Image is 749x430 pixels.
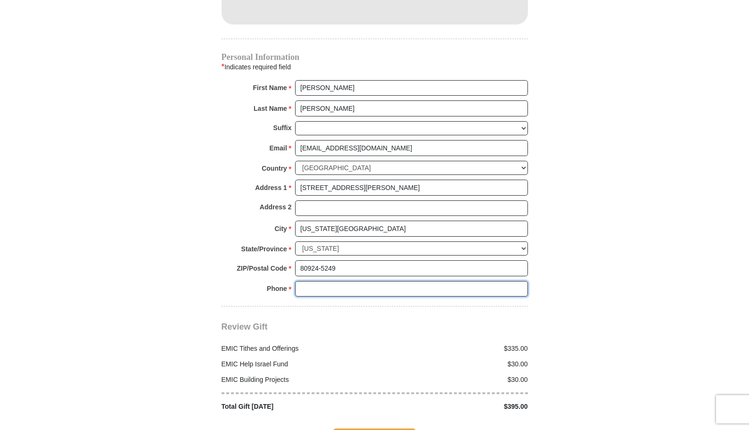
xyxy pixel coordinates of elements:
[254,102,287,115] strong: Last Name
[255,181,287,194] strong: Address 1
[237,262,287,275] strong: ZIP/Postal Code
[375,359,533,369] div: $30.00
[222,61,528,73] div: Indicates required field
[375,344,533,354] div: $335.00
[375,402,533,412] div: $395.00
[262,162,287,175] strong: Country
[273,121,292,134] strong: Suffix
[241,242,287,256] strong: State/Province
[216,375,375,385] div: EMIC Building Projects
[267,282,287,295] strong: Phone
[375,375,533,385] div: $30.00
[216,359,375,369] div: EMIC Help Israel Fund
[270,141,287,155] strong: Email
[253,81,287,94] strong: First Name
[260,200,292,214] strong: Address 2
[216,402,375,412] div: Total Gift [DATE]
[222,53,528,61] h4: Personal Information
[216,344,375,354] div: EMIC Tithes and Offerings
[274,222,287,235] strong: City
[222,322,268,331] span: Review Gift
